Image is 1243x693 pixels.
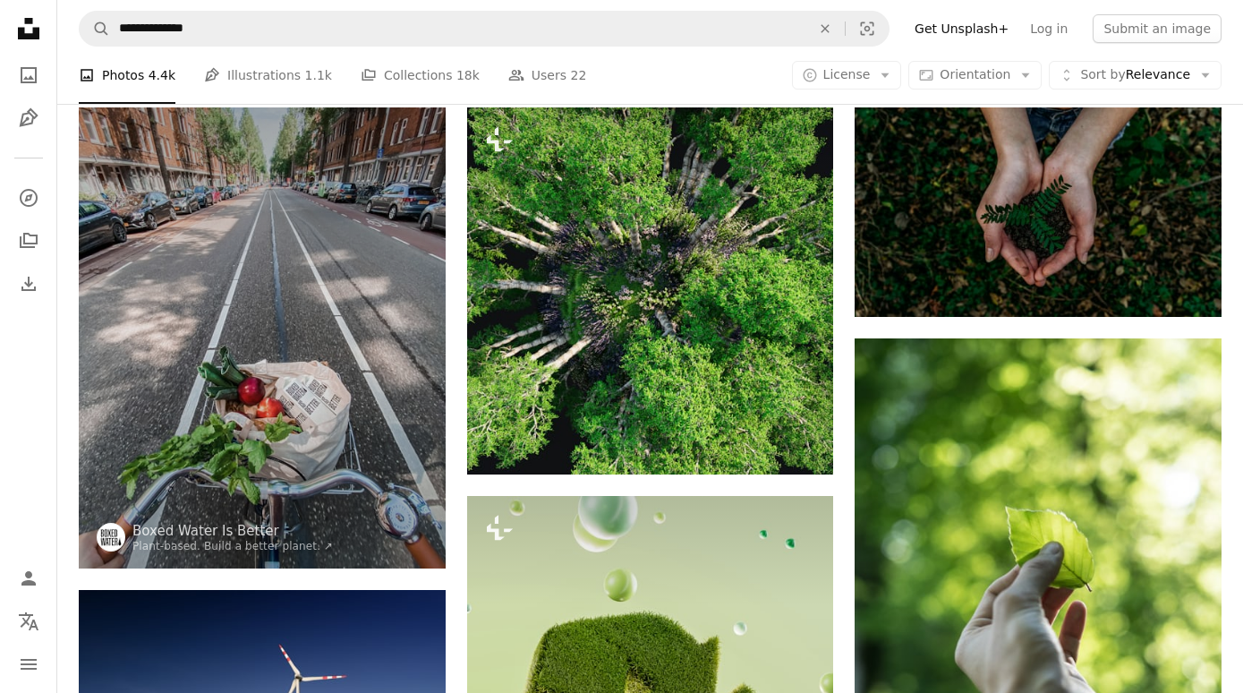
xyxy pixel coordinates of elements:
[855,107,1222,317] img: green plant
[11,266,47,302] a: Download History
[79,107,446,569] img: red roses in brown cardboard box on bicycle
[904,14,1019,43] a: Get Unsplash+
[1093,14,1222,43] button: Submit an image
[846,12,889,46] button: Visual search
[11,223,47,259] a: Collections
[11,57,47,93] a: Photos
[855,204,1222,220] a: green plant
[11,646,47,682] button: Menu
[361,47,480,104] a: Collections 18k
[1019,14,1078,43] a: Log in
[80,12,110,46] button: Search Unsplash
[1080,66,1190,84] span: Relevance
[11,11,47,50] a: Home — Unsplash
[571,65,587,85] span: 22
[11,603,47,639] button: Language
[305,65,332,85] span: 1.1k
[132,522,333,540] a: Boxed Water Is Better
[79,329,446,346] a: red roses in brown cardboard box on bicycle
[823,67,871,81] span: License
[456,65,480,85] span: 18k
[1049,61,1222,90] button: Sort byRelevance
[467,107,834,475] img: an aerial view of a tree in a forest
[97,523,125,552] img: Go to Boxed Water Is Better's profile
[11,560,47,596] a: Log in / Sign up
[11,100,47,136] a: Illustrations
[940,67,1010,81] span: Orientation
[855,605,1222,621] a: person showing green leaf
[204,47,332,104] a: Illustrations 1.1k
[805,12,845,46] button: Clear
[11,180,47,216] a: Explore
[1080,67,1125,81] span: Sort by
[792,61,902,90] button: License
[132,540,333,552] a: Plant-based. Build a better planet. ↗
[508,47,587,104] a: Users 22
[79,11,890,47] form: Find visuals sitewide
[467,282,834,298] a: an aerial view of a tree in a forest
[908,61,1042,90] button: Orientation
